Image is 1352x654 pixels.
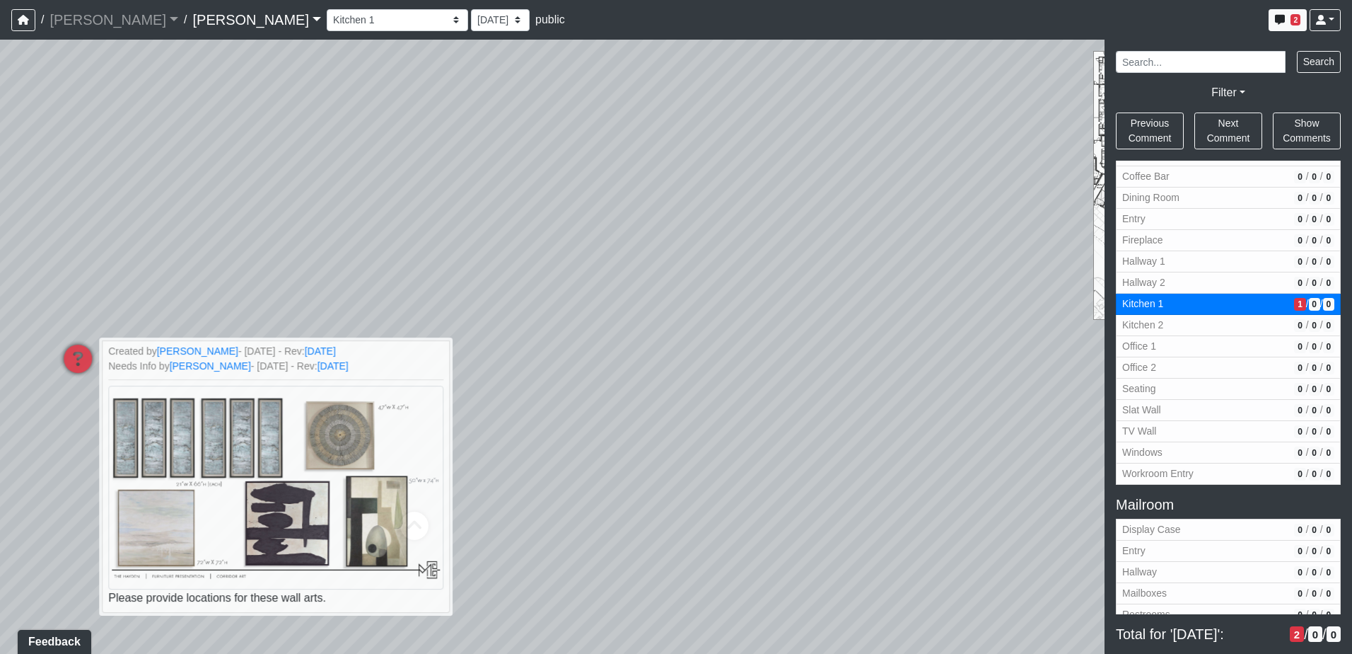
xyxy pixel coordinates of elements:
span: Show Comments [1283,117,1331,144]
span: # of resolved comments in revision [1323,425,1334,438]
span: # of resolved comments in revision [1323,256,1334,268]
span: # of QA/customer approval comments in revision [1309,234,1320,247]
span: # of resolved comments in revision [1323,362,1334,374]
span: / [1320,212,1323,226]
span: # of QA/customer approval comments in revision [1309,171,1320,183]
span: # of open/more info comments in revision [1294,383,1305,396]
span: / [1306,381,1309,396]
span: / [1306,607,1309,622]
span: Windows [1122,445,1288,460]
span: # of open/more info comments in revision [1294,425,1305,438]
button: Next Comment [1194,113,1262,149]
span: / [1306,565,1309,580]
span: / [1306,254,1309,269]
span: Entry [1122,544,1288,558]
span: # of QA/customer approval comments in revision [1309,192,1320,205]
span: # of open/more info comments in revision [1294,277,1305,289]
span: # of QA/customer approval comments in revision [1309,319,1320,332]
span: # of open/more info comments in revision [1294,256,1305,268]
button: 2 [1269,9,1307,31]
span: # of open/more info comments in revision [1294,340,1305,353]
span: Coffee Bar [1122,169,1288,184]
span: # of open/more info comments in revision [1294,524,1305,537]
span: # of resolved comments in revision [1323,404,1334,417]
span: # of resolved comments in revision [1323,340,1334,353]
span: / [1304,626,1308,643]
span: / [1306,297,1309,311]
span: # of open/more info comments in revision [1294,362,1305,374]
span: Mailboxes [1122,586,1288,601]
button: Coffee Bar0/0/0 [1116,166,1341,188]
span: Slat Wall [1122,403,1288,418]
span: # of QA/customer approval comments in revision [1309,524,1320,537]
h5: Mailroom [1116,496,1341,513]
button: Search [1297,51,1341,73]
span: # of QA/customer approval comments in revision [1309,425,1320,438]
small: Created by - [DATE] - Rev: [108,344,443,359]
span: / [1320,233,1323,248]
button: Office 20/0/0 [1116,357,1341,379]
span: # of QA/customer approval comments in revision [1309,277,1320,289]
span: / [1320,522,1323,537]
span: # of resolved comments in revision [1323,545,1334,558]
button: Hallway0/0/0 [1116,562,1341,583]
button: TV Wall0/0/0 [1116,421,1341,442]
span: / [1320,544,1323,558]
a: [PERSON_NAME] [170,360,251,372]
span: / [1320,403,1323,418]
span: / [1306,275,1309,290]
span: / [1320,297,1323,311]
span: # of open/more info comments in revision [1294,587,1305,600]
button: Slat Wall0/0/0 [1116,400,1341,421]
img: 4v8KmfmvWseDbYzqGoBrZ7.png [108,386,443,590]
a: [PERSON_NAME] [157,345,238,357]
span: # of QA/customer approval comments in revision [1309,468,1320,481]
span: # of QA/customer approval comments in revision [1309,256,1320,268]
span: # of resolved comments in revision [1327,626,1341,643]
button: Fireplace0/0/0 [1116,230,1341,251]
button: Show Comments [1273,113,1341,149]
span: # of resolved comments in revision [1323,447,1334,459]
span: # of resolved comments in revision [1323,213,1334,226]
span: / [1320,339,1323,354]
span: / [1306,360,1309,375]
span: / [1306,318,1309,333]
span: # of QA/customer approval comments in revision [1309,545,1320,558]
button: Hallway 20/0/0 [1116,272,1341,294]
span: Hallway 1 [1122,254,1288,269]
span: # of resolved comments in revision [1323,234,1334,247]
span: public [535,13,565,25]
span: / [1306,212,1309,226]
span: # of resolved comments in revision [1323,524,1334,537]
button: Previous Comment [1116,113,1184,149]
span: / [1320,318,1323,333]
span: # of open/more info comments in revision [1290,626,1304,643]
button: Entry0/0/0 [1116,541,1341,562]
span: Office 1 [1122,339,1288,354]
span: # of open/more info comments in revision [1294,468,1305,481]
span: Kitchen 2 [1122,318,1288,333]
button: Kitchen 20/0/0 [1116,315,1341,336]
a: [DATE] [305,345,336,357]
span: Workroom Entry [1122,466,1288,481]
span: # of QA/customer approval comments in revision [1309,587,1320,600]
span: # of QA/customer approval comments in revision [1309,404,1320,417]
span: # of open/more info comments in revision [1294,234,1305,247]
span: # of QA/customer approval comments in revision [1309,362,1320,374]
span: Dining Room [1122,190,1288,205]
span: Hallway 2 [1122,275,1288,290]
span: # of resolved comments in revision [1323,319,1334,332]
button: Seating0/0/0 [1116,379,1341,400]
a: Filter [1211,86,1245,98]
span: 2 [1290,14,1300,25]
span: / [1320,190,1323,205]
span: / [1306,190,1309,205]
button: Windows0/0/0 [1116,442,1341,464]
span: # of open/more info comments in revision [1294,298,1305,311]
span: / [1306,169,1309,184]
span: / [1306,445,1309,460]
span: Fireplace [1122,233,1288,248]
span: # of resolved comments in revision [1323,587,1334,600]
span: # of QA/customer approval comments in revision [1309,383,1320,396]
